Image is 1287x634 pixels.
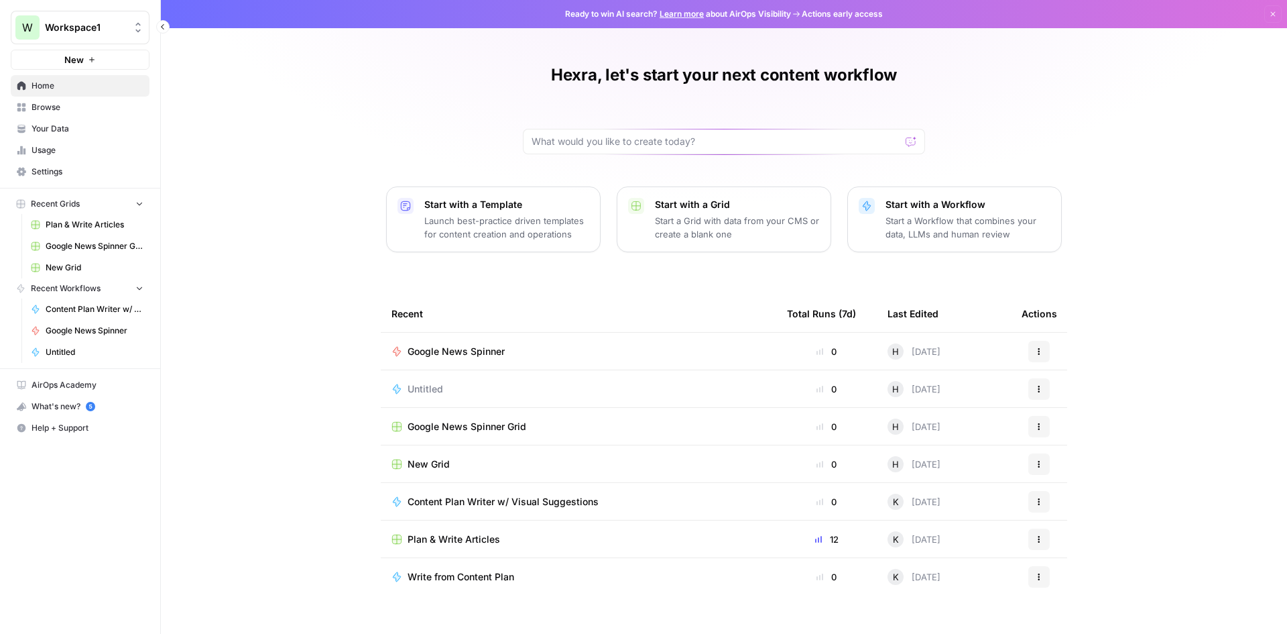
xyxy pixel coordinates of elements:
[887,569,940,585] div: [DATE]
[655,214,820,241] p: Start a Grid with data from your CMS or create a blank one
[64,53,84,66] span: New
[11,97,149,118] a: Browse
[391,345,765,358] a: Google News Spinner
[408,495,599,509] span: Content Plan Writer w/ Visual Suggestions
[11,75,149,97] a: Home
[887,344,940,360] div: [DATE]
[32,80,143,92] span: Home
[391,295,765,332] div: Recent
[46,303,143,315] span: Content Plan Writer w/ Visual Suggestions
[25,214,149,235] a: Plan & Write Articles
[86,402,95,411] a: 5
[787,345,866,358] div: 0
[660,9,704,19] a: Learn more
[551,64,897,86] h1: Hexra, let's start your next content workflow
[25,320,149,341] a: Google News Spinner
[787,533,866,546] div: 12
[32,379,143,391] span: AirOps Academy
[887,381,940,397] div: [DATE]
[11,140,149,161] a: Usage
[892,420,899,433] span: H
[787,295,856,332] div: Total Runs (7d)
[408,458,450,471] span: New Grid
[391,420,765,433] a: Google News Spinner Grid
[11,118,149,140] a: Your Data
[787,570,866,584] div: 0
[408,345,505,358] span: Google News Spinner
[11,11,149,44] button: Workspace: Workspace1
[893,495,899,509] span: K
[847,187,1062,252] button: Start with a WorkflowStart a Workflow that combines your data, LLMs and human review
[32,422,143,434] span: Help + Support
[25,235,149,257] a: Google News Spinner Grid
[617,187,831,252] button: Start with a GridStart a Grid with data from your CMS or create a blank one
[391,382,765,396] a: Untitled
[887,531,940,547] div: [DATE]
[408,382,443,396] span: Untitled
[46,240,143,252] span: Google News Spinner Grid
[46,262,143,274] span: New Grid
[892,458,899,471] span: H
[11,50,149,70] button: New
[887,456,940,472] div: [DATE]
[391,533,765,546] a: Plan & Write Articles
[887,419,940,435] div: [DATE]
[32,144,143,156] span: Usage
[565,8,791,20] span: Ready to win AI search? about AirOps Visibility
[11,161,149,182] a: Settings
[893,533,899,546] span: K
[885,214,1050,241] p: Start a Workflow that combines your data, LLMs and human review
[31,282,101,295] span: Recent Workflows
[22,19,33,36] span: W
[787,495,866,509] div: 0
[45,21,126,34] span: Workspace1
[893,570,899,584] span: K
[391,495,765,509] a: Content Plan Writer w/ Visual Suggestions
[787,458,866,471] div: 0
[25,299,149,320] a: Content Plan Writer w/ Visual Suggestions
[32,123,143,135] span: Your Data
[32,166,143,178] span: Settings
[424,198,589,211] p: Start with a Template
[46,325,143,337] span: Google News Spinner
[25,341,149,363] a: Untitled
[11,397,149,417] div: What's new?
[802,8,883,20] span: Actions early access
[892,345,899,358] span: H
[88,403,92,410] text: 5
[408,533,500,546] span: Plan & Write Articles
[11,396,149,417] button: What's new? 5
[391,458,765,471] a: New Grid
[46,346,143,358] span: Untitled
[391,570,765,584] a: Write from Content Plan
[408,570,514,584] span: Write from Content Plan
[1022,295,1057,332] div: Actions
[424,214,589,241] p: Launch best-practice driven templates for content creation and operations
[892,382,899,396] span: H
[11,417,149,439] button: Help + Support
[11,374,149,396] a: AirOps Academy
[25,257,149,278] a: New Grid
[887,494,940,510] div: [DATE]
[32,101,143,113] span: Browse
[885,198,1050,211] p: Start with a Workflow
[11,194,149,214] button: Recent Grids
[11,278,149,299] button: Recent Workflows
[408,420,526,433] span: Google News Spinner Grid
[787,382,866,396] div: 0
[386,187,601,252] button: Start with a TemplateLaunch best-practice driven templates for content creation and operations
[655,198,820,211] p: Start with a Grid
[46,219,143,231] span: Plan & Write Articles
[31,198,80,210] span: Recent Grids
[887,295,938,332] div: Last Edited
[787,420,866,433] div: 0
[532,135,900,148] input: What would you like to create today?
